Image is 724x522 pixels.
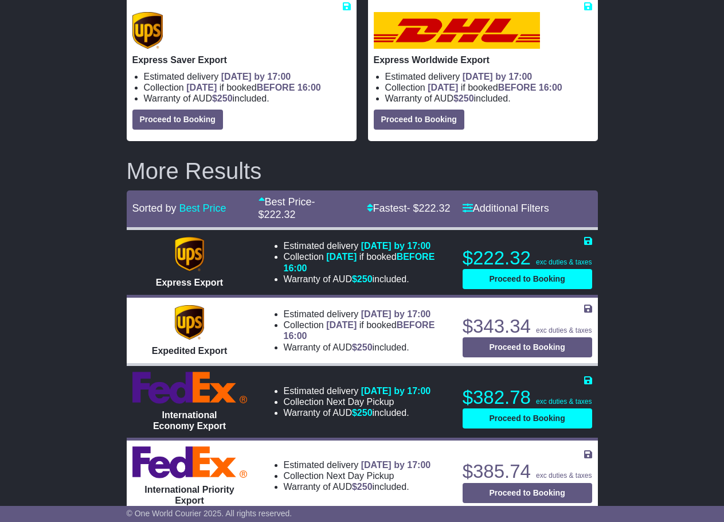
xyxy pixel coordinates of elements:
[536,326,592,334] span: exc duties & taxes
[361,241,431,251] span: [DATE] by 17:00
[144,485,234,505] span: International Priority Export
[463,315,592,338] p: $343.34
[385,93,592,104] li: Warranty of AUD included.
[152,346,228,356] span: Expedited Export
[284,320,449,341] li: Collection
[361,309,431,319] span: [DATE] by 17:00
[352,408,373,418] span: $
[284,309,449,320] li: Estimated delivery
[352,482,373,492] span: $
[132,372,247,404] img: FedEx Express: International Economy Export
[397,252,435,262] span: BEFORE
[539,83,562,92] span: 16:00
[352,342,373,352] span: $
[144,71,351,82] li: Estimated delivery
[284,251,449,273] li: Collection
[127,158,598,184] h2: More Results
[132,202,177,214] span: Sorted by
[536,398,592,406] span: exc duties & taxes
[498,83,537,92] span: BEFORE
[132,110,223,130] button: Proceed to Booking
[156,278,223,287] span: Express Export
[374,110,464,130] button: Proceed to Booking
[284,481,431,492] li: Warranty of AUD included.
[284,331,307,341] span: 16:00
[361,460,431,470] span: [DATE] by 17:00
[186,83,217,92] span: [DATE]
[153,410,226,431] span: International Economy Export
[257,83,295,92] span: BEFORE
[284,263,307,273] span: 16:00
[217,94,233,103] span: 250
[357,482,373,492] span: 250
[463,202,549,214] a: Additional Filters
[459,94,474,103] span: 250
[326,397,394,407] span: Next Day Pickup
[357,342,373,352] span: 250
[463,72,533,81] span: [DATE] by 17:00
[132,54,351,65] p: Express Saver Export
[428,83,562,92] span: if booked
[407,202,451,214] span: - $
[385,71,592,82] li: Estimated delivery
[175,305,203,340] img: UPS (new): Expedited Export
[284,385,431,396] li: Estimated delivery
[259,196,315,220] span: - $
[127,509,292,518] span: © One World Courier 2025. All rights reserved.
[397,320,435,330] span: BEFORE
[298,83,321,92] span: 16:00
[284,407,431,418] li: Warranty of AUD included.
[463,408,592,428] button: Proceed to Booking
[428,83,458,92] span: [DATE]
[132,446,247,478] img: FedEx Express: International Priority Export
[212,94,233,103] span: $
[326,471,394,481] span: Next Day Pickup
[284,240,449,251] li: Estimated delivery
[536,472,592,480] span: exc duties & taxes
[284,396,431,407] li: Collection
[536,258,592,266] span: exc duties & taxes
[284,252,435,272] span: if booked
[419,202,451,214] span: 222.32
[326,252,357,262] span: [DATE]
[144,93,351,104] li: Warranty of AUD included.
[259,196,315,220] a: Best Price- $222.32
[144,82,351,93] li: Collection
[463,460,592,483] p: $385.74
[374,12,540,49] img: DHL: Express Worldwide Export
[175,237,203,271] img: UPS (new): Express Export
[367,202,451,214] a: Fastest- $222.32
[221,72,291,81] span: [DATE] by 17:00
[284,470,431,481] li: Collection
[463,386,592,409] p: $382.78
[357,274,373,284] span: 250
[284,274,449,285] li: Warranty of AUD included.
[453,94,474,103] span: $
[284,320,435,341] span: if booked
[284,459,431,470] li: Estimated delivery
[179,202,226,214] a: Best Price
[463,483,592,503] button: Proceed to Booking
[186,83,320,92] span: if booked
[361,386,431,396] span: [DATE] by 17:00
[132,12,163,49] img: UPS (new): Express Saver Export
[284,342,449,353] li: Warranty of AUD included.
[385,82,592,93] li: Collection
[264,209,296,220] span: 222.32
[326,320,357,330] span: [DATE]
[357,408,373,418] span: 250
[374,54,592,65] p: Express Worldwide Export
[352,274,373,284] span: $
[463,269,592,289] button: Proceed to Booking
[463,337,592,357] button: Proceed to Booking
[463,247,592,270] p: $222.32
